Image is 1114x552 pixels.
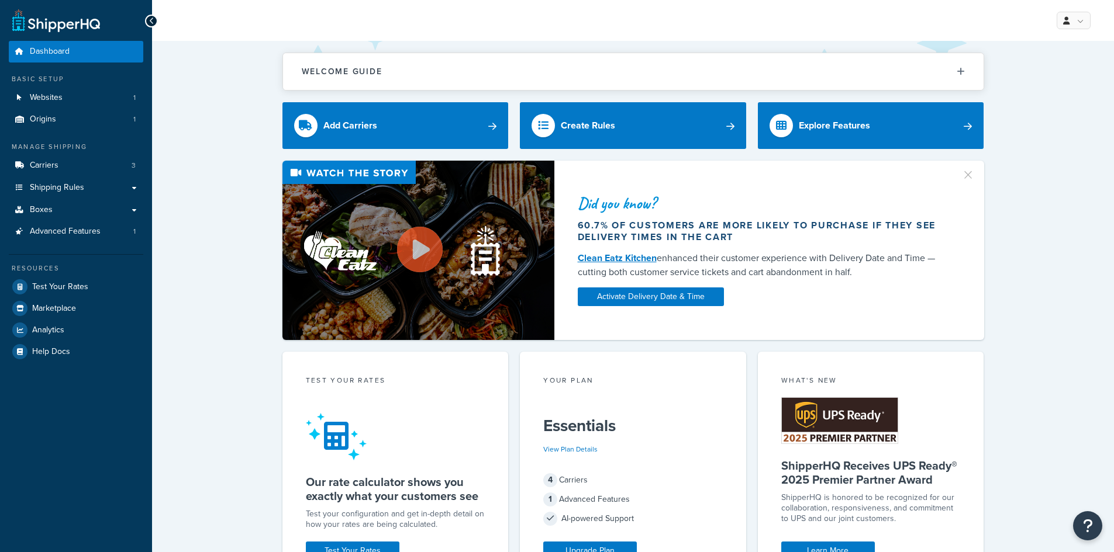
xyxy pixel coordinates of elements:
a: Help Docs [9,341,143,362]
span: 4 [543,473,557,487]
span: Advanced Features [30,227,101,237]
div: Resources [9,263,143,273]
h5: Our rate calculator shows you exactly what your customers see [306,475,485,503]
span: Help Docs [32,347,70,357]
h5: Essentials [543,416,723,435]
a: Websites1 [9,87,143,109]
h5: ShipperHQ Receives UPS Ready® 2025 Premier Partner Award [781,459,961,487]
p: ShipperHQ is honored to be recognized for our collaboration, responsiveness, and commitment to UP... [781,492,961,524]
a: Test Your Rates [9,276,143,297]
img: Video thumbnail [282,161,554,340]
div: Test your rates [306,375,485,388]
a: Advanced Features1 [9,221,143,242]
span: Websites [30,93,63,103]
span: 3 [132,161,136,171]
li: Websites [9,87,143,109]
a: Create Rules [520,102,746,149]
span: 1 [133,93,136,103]
a: Origins1 [9,109,143,130]
span: 1 [543,492,557,506]
div: Add Carriers [323,117,377,134]
div: 60.7% of customers are more likely to purchase if they see delivery times in the cart [578,220,947,243]
a: Boxes [9,199,143,221]
span: 1 [133,227,136,237]
span: Analytics [32,325,64,335]
div: Explore Features [799,117,870,134]
span: Marketplace [32,304,76,314]
a: Dashboard [9,41,143,63]
span: Boxes [30,205,53,215]
div: Carriers [543,472,723,488]
a: Activate Delivery Date & Time [578,287,724,306]
span: Test Your Rates [32,282,88,292]
div: enhanced their customer experience with Delivery Date and Time — cutting both customer service ti... [578,251,947,279]
span: Shipping Rules [30,183,84,193]
h2: Welcome Guide [302,67,382,76]
button: Welcome Guide [283,53,984,90]
a: Shipping Rules [9,177,143,199]
a: Explore Features [758,102,984,149]
div: Manage Shipping [9,142,143,152]
span: 1 [133,114,136,124]
a: View Plan Details [543,444,598,454]
li: Carriers [9,155,143,176]
li: Advanced Features [9,221,143,242]
div: Basic Setup [9,74,143,84]
div: Advanced Features [543,491,723,508]
li: Origins [9,109,143,130]
div: Did you know? [578,195,947,211]
button: Open Resource Center [1073,511,1102,540]
span: Carriers [30,161,58,171]
div: AI-powered Support [543,511,723,527]
div: Create Rules [561,117,615,134]
div: Your Plan [543,375,723,388]
a: Carriers3 [9,155,143,176]
span: Origins [30,114,56,124]
div: Test your configuration and get in-depth detail on how your rates are being calculated. [306,509,485,530]
a: Analytics [9,320,143,341]
a: Marketplace [9,298,143,319]
div: What's New [781,375,961,388]
a: Clean Eatz Kitchen [578,251,657,265]
span: Dashboard [30,47,70,57]
a: Add Carriers [282,102,509,149]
